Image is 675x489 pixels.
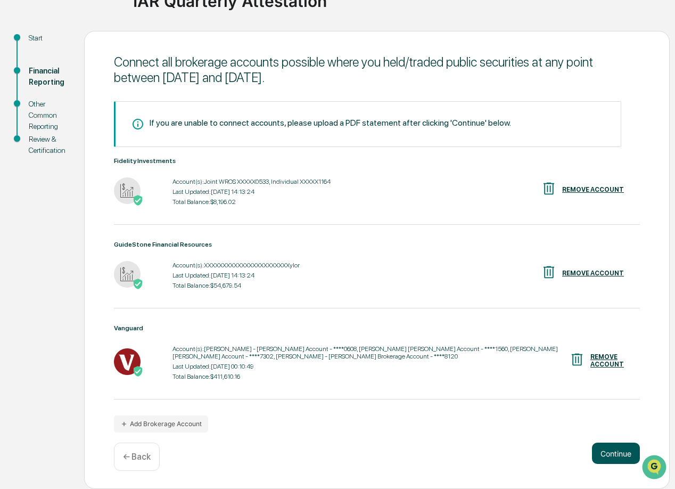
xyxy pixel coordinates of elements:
[73,130,136,149] a: 🗄️Attestations
[133,195,143,206] img: Active
[641,454,670,483] iframe: Open customer support
[562,186,624,193] div: REMOVE ACCOUNT
[114,54,640,85] div: Connect all brokerage accounts possible where you held/traded public securities at any point betw...
[172,198,331,206] div: Total Balance: $8,196.02
[114,324,640,332] div: Vanguard
[172,272,300,279] div: Last Updated: [DATE] 14:13:24
[562,270,624,277] div: REMOVE ACCOUNT
[106,181,129,189] span: Pylon
[172,363,569,370] div: Last Updated: [DATE] 00:10:49
[36,81,175,92] div: Start new chat
[11,81,30,101] img: 1746055101610-c473b297-6a78-478c-a979-82029cc54cd1
[114,177,141,204] img: Fidelity Investments - Active
[114,261,141,288] img: GuideStone Financial Resources - Active
[114,348,141,375] img: Vanguard - Active
[6,150,71,169] a: 🔎Data Lookup
[172,178,331,185] div: Account(s): Joint WROS XXXXX0533, Individual XXXXX1164
[29,66,67,88] div: Financial Reporting
[590,353,624,368] div: REMOVE ACCOUNT
[181,85,194,97] button: Start new chat
[11,135,19,144] div: 🖐️
[75,180,129,189] a: Powered byPylon
[114,157,640,165] div: Fidelity Investments
[172,345,569,360] div: Account(s): [PERSON_NAME] - [PERSON_NAME] Account - ****0608, [PERSON_NAME] [PERSON_NAME] Account...
[6,130,73,149] a: 🖐️Preclearance
[569,352,585,368] img: REMOVE ACCOUNT
[88,134,132,145] span: Attestations
[11,22,194,39] p: How can we help?
[133,366,143,377] img: Active
[114,241,640,248] div: GuideStone Financial Resources
[172,262,300,269] div: Account(s): XXXXXXXXXXXXXXXXXXXXXXXylor
[36,92,135,101] div: We're available if you need us!
[172,188,331,195] div: Last Updated: [DATE] 14:13:24
[21,154,67,165] span: Data Lookup
[11,156,19,164] div: 🔎
[29,99,67,132] div: Other Common Reporting
[21,134,69,145] span: Preclearance
[133,279,143,289] img: Active
[77,135,86,144] div: 🗄️
[150,118,511,128] div: If you are unable to connect accounts, please upload a PDF statement after clicking 'Continue' be...
[172,373,569,380] div: Total Balance: $411,610.16
[172,282,300,289] div: Total Balance: $54,679.54
[29,32,67,44] div: Start
[29,134,67,156] div: Review & Certification
[541,264,557,280] img: REMOVE ACCOUNT
[592,443,640,464] button: Continue
[123,452,151,462] p: ← Back
[114,415,208,433] button: Add Brokerage Account
[541,181,557,197] img: REMOVE ACCOUNT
